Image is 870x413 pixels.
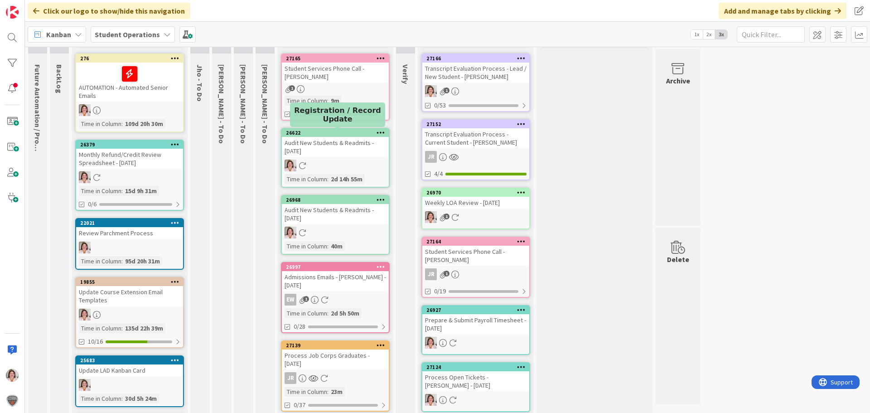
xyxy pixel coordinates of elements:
div: 26970Weekly LOA Review - [DATE] [422,189,529,209]
div: EW [285,294,296,306]
div: 19855Update Course Extension Email Templates [76,278,183,306]
img: EW [79,309,91,321]
span: Jho - To Do [195,64,204,102]
span: 1 [444,271,449,277]
span: : [327,387,329,397]
div: EW [422,211,529,223]
div: 25683 [76,356,183,364]
div: 30d 5h 24m [123,394,159,403]
div: 26927Prepare & Submit Payroll Timesheet - [DATE] [422,306,529,334]
div: Student Services Phone Call - [PERSON_NAME] [282,63,389,83]
div: 26622Audit New Students & Readmits - [DATE] [282,129,389,157]
span: : [327,241,329,251]
div: 25683 [80,357,183,364]
img: Visit kanbanzone.com [6,6,19,19]
div: 27164 [426,238,529,245]
div: JR [285,372,296,384]
div: EW [282,160,389,171]
span: Zaida - To Do [217,64,226,144]
span: Kanban [46,29,71,40]
span: 10/16 [88,337,103,346]
div: Prepare & Submit Payroll Timesheet - [DATE] [422,314,529,334]
a: 27165Student Services Phone Call - [PERSON_NAME]Time in Column:9m0/19 [281,53,390,121]
div: 27139Process Job Corps Graduates - [DATE] [282,341,389,369]
span: 0/6 [88,199,97,209]
div: 27124 [426,364,529,370]
div: 27165 [286,55,389,62]
img: EW [79,171,91,183]
div: Time in Column [285,308,327,318]
div: 40m [329,241,345,251]
div: 22021 [76,219,183,227]
div: 26968Audit New Students & Readmits - [DATE] [282,196,389,224]
div: 26997 [282,263,389,271]
span: 1 [303,296,309,302]
div: 26622 [286,130,389,136]
div: 26970 [426,189,529,196]
span: Support [19,1,41,12]
img: EW [79,379,91,391]
div: 2d 5h 50m [329,308,362,318]
div: EW [282,227,389,238]
img: EW [425,337,437,349]
span: 3x [715,30,727,39]
div: 26997Admissions Emails - [PERSON_NAME] - [DATE] [282,263,389,291]
div: 27164 [422,238,529,246]
div: 27166Transcript Evaluation Process - Lead / New Student - [PERSON_NAME] [422,54,529,83]
div: Time in Column [79,394,121,403]
div: Add and manage tabs by clicking [719,3,846,19]
img: EW [425,211,437,223]
div: 19855 [80,279,183,285]
div: 95d 20h 31m [123,256,162,266]
div: 27124 [422,363,529,371]
b: Student Operations [95,30,160,39]
div: 26379 [76,141,183,149]
span: : [121,119,123,129]
span: Verify [401,64,410,84]
div: JR [425,151,437,163]
div: 27139 [286,342,389,349]
div: 19855 [76,278,183,286]
a: 27166Transcript Evaluation Process - Lead / New Student - [PERSON_NAME]EW0/53 [421,53,530,112]
span: Eric - To Do [239,64,248,144]
a: 26622Audit New Students & Readmits - [DATE]EWTime in Column:2d 14h 55m [281,128,390,188]
span: : [327,174,329,184]
span: 0/37 [294,400,305,410]
div: Time in Column [79,186,121,196]
span: : [121,394,123,403]
div: 2d 14h 55m [329,174,365,184]
a: 27152Transcript Evaluation Process - Current Student - [PERSON_NAME]JR4/4 [421,119,530,180]
div: AUTOMATION - Automated Senior Emails [76,63,183,102]
div: 26622 [282,129,389,137]
span: : [121,323,123,333]
div: Update Course Extension Email Templates [76,286,183,306]
div: 26968 [282,196,389,204]
div: EW [422,394,529,406]
div: Time in Column [285,96,327,106]
a: 26968Audit New Students & Readmits - [DATE]EWTime in Column:40m [281,195,390,255]
input: Quick Filter... [737,26,805,43]
div: EW [76,379,183,391]
span: : [327,96,329,106]
span: 1 [289,85,295,91]
div: EW [76,242,183,253]
div: 26379Monthly Refund/Credit Review Spreadsheet - [DATE] [76,141,183,169]
span: : [121,256,123,266]
a: 27124Process Open Tickets - [PERSON_NAME] - [DATE]EW [421,362,530,412]
div: 25683Update LAD Kanban Card [76,356,183,376]
img: EW [285,160,296,171]
div: 27152 [426,121,529,127]
div: Audit New Students & Readmits - [DATE] [282,137,389,157]
div: Process Job Corps Graduates - [DATE] [282,350,389,369]
div: 26968 [286,197,389,203]
div: Archive [666,75,690,86]
div: Transcript Evaluation Process - Current Student - [PERSON_NAME] [422,128,529,148]
span: Future Automation / Process Building [33,64,42,188]
span: 0/53 [434,101,446,110]
div: JR [425,268,437,280]
span: BackLog [55,64,64,93]
span: 1 [444,87,449,93]
div: Time in Column [285,174,327,184]
div: JR [422,268,529,280]
div: 26927 [422,306,529,314]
